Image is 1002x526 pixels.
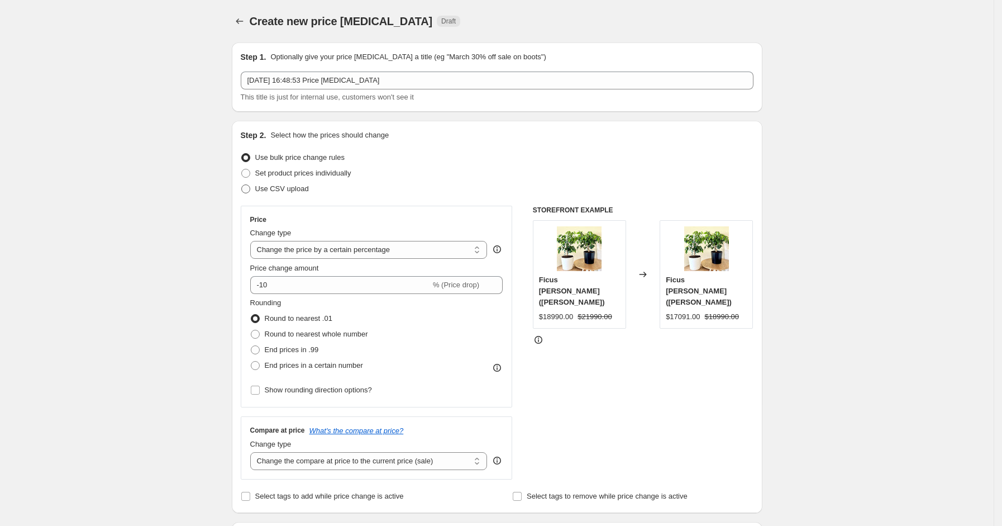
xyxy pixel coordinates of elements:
[265,386,372,394] span: Show rounding direction options?
[441,17,456,26] span: Draft
[241,72,753,89] input: 30% off holiday sale
[250,298,281,307] span: Rounding
[539,311,573,323] div: $18990.00
[255,492,404,500] span: Select tags to add while price change is active
[433,281,479,289] span: % (Price drop)
[557,226,602,271] img: FicusBenjamina02_80x.jpg
[270,130,389,141] p: Select how the prices should change
[533,206,753,215] h6: STOREFRONT EXAMPLE
[265,361,363,369] span: End prices in a certain number
[255,169,351,177] span: Set product prices individually
[265,330,368,338] span: Round to nearest whole number
[255,153,345,162] span: Use bulk price change rules
[527,492,688,500] span: Select tags to remove while price change is active
[492,455,503,466] div: help
[265,314,332,323] span: Round to nearest .01
[309,427,404,435] button: What's the compare at price?
[250,215,266,224] h3: Price
[241,93,414,101] span: This title is just for internal use, customers won't see it
[666,276,732,306] span: Ficus [PERSON_NAME] ([PERSON_NAME])
[250,276,431,294] input: -15
[255,184,309,193] span: Use CSV upload
[578,311,612,323] strike: $21990.00
[241,51,266,63] h2: Step 1.
[232,13,247,29] button: Price change jobs
[250,440,292,448] span: Change type
[265,345,319,354] span: End prices in .99
[492,244,503,255] div: help
[539,276,605,306] span: Ficus [PERSON_NAME] ([PERSON_NAME])
[250,426,305,435] h3: Compare at price
[684,226,729,271] img: FicusBenjamina02_80x.jpg
[250,15,433,27] span: Create new price [MEDICAL_DATA]
[666,311,700,323] div: $17091.00
[250,264,319,272] span: Price change amount
[250,229,292,237] span: Change type
[241,130,266,141] h2: Step 2.
[270,51,546,63] p: Optionally give your price [MEDICAL_DATA] a title (eg "March 30% off sale on boots")
[705,311,739,323] strike: $18990.00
